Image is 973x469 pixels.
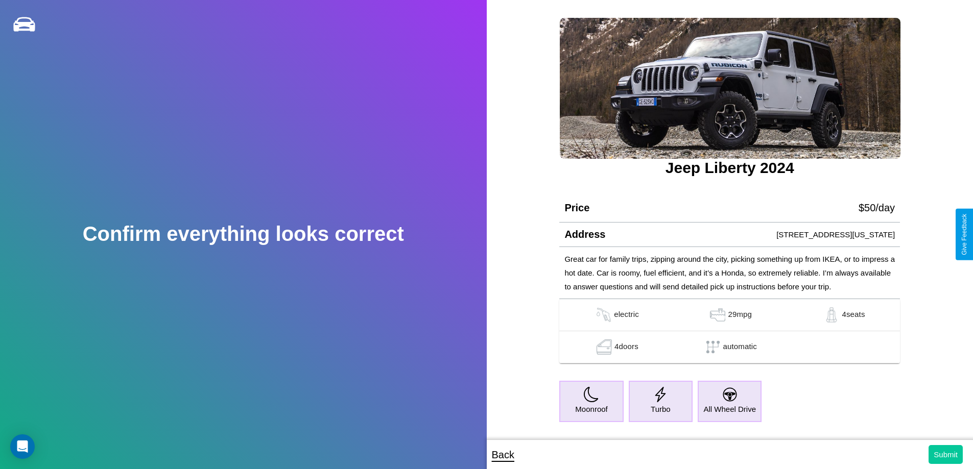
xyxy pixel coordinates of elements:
[859,199,895,217] p: $ 50 /day
[564,202,589,214] h4: Price
[961,214,968,255] div: Give Feedback
[776,228,895,241] p: [STREET_ADDRESS][US_STATE]
[559,299,900,363] table: simple table
[594,339,614,355] img: gas
[10,434,35,459] div: Open Intercom Messenger
[564,252,895,293] p: Great car for family trips, zipping around the city, picking something up from IKEA, or to impres...
[564,229,605,240] h4: Address
[728,307,752,323] p: 29 mpg
[651,402,671,416] p: Turbo
[614,339,638,355] p: 4 doors
[842,307,865,323] p: 4 seats
[594,307,614,323] img: gas
[83,223,404,245] h2: Confirm everything looks correct
[821,307,842,323] img: gas
[929,445,963,464] button: Submit
[723,339,757,355] p: automatic
[703,402,756,416] p: All Wheel Drive
[559,159,900,177] h3: Jeep Liberty 2024
[575,402,607,416] p: Moonroof
[492,446,514,464] p: Back
[614,307,639,323] p: electric
[707,307,728,323] img: gas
